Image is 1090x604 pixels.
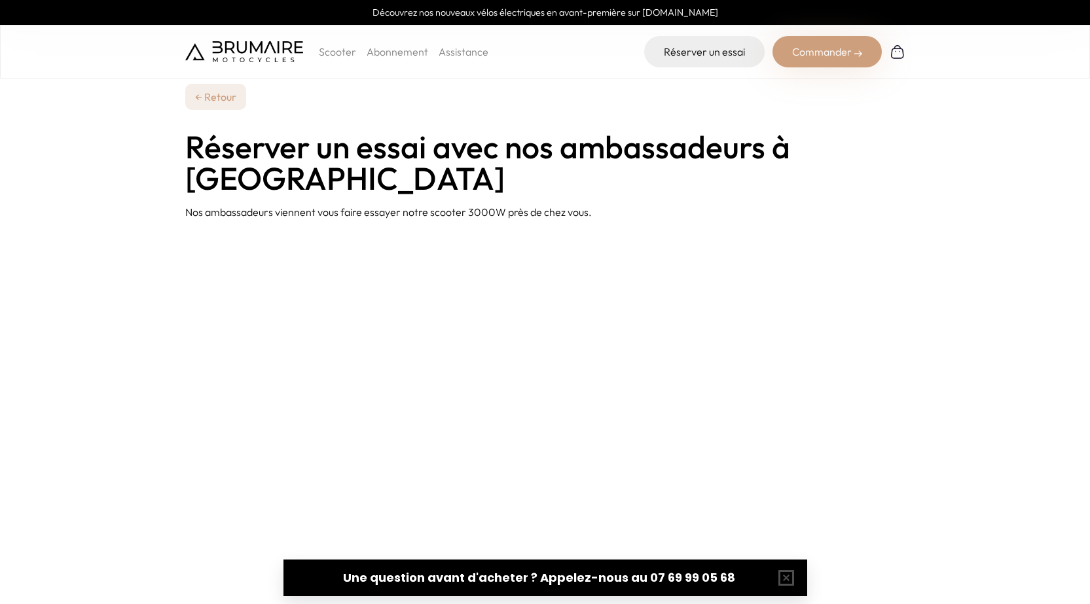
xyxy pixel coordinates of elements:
[185,84,246,110] a: ← Retour
[439,45,488,58] a: Assistance
[367,45,428,58] a: Abonnement
[644,36,765,67] a: Réserver un essai
[772,36,882,67] div: Commander
[185,204,905,220] p: Nos ambassadeurs viennent vous faire essayer notre scooter 3000W près de chez vous.
[185,41,303,62] img: Brumaire Motocycles
[854,50,862,58] img: right-arrow-2.png
[1025,542,1077,591] iframe: Gorgias live chat messenger
[319,44,356,60] p: Scooter
[890,44,905,60] img: Panier
[185,131,905,194] h1: Réserver un essai avec nos ambassadeurs à [GEOGRAPHIC_DATA]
